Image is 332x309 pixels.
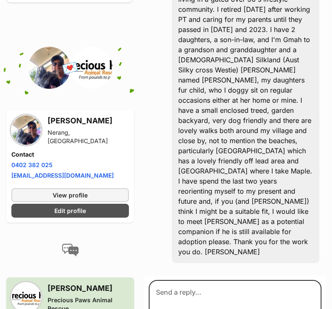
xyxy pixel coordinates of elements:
img: Adrienne Jolly profile pic [28,47,70,89]
h3: [PERSON_NAME] [48,115,129,127]
img: conversation-icon-4a6f8262b818ee0b60e3300018af0b2d0b884aa5de6e9bcb8d3d4eeb1a70a7c4.svg [62,244,79,256]
img: Adrienne Jolly profile pic [11,115,41,145]
h4: Contact [11,150,129,159]
span: View profile [53,191,88,200]
div: Nerang, [GEOGRAPHIC_DATA] [48,128,129,145]
a: 0402 382 025 [11,161,53,168]
span: Edit profile [54,206,86,215]
img: Precious Paws Animal Rescue profile pic [70,47,112,89]
h3: [PERSON_NAME] [48,282,129,294]
a: [EMAIL_ADDRESS][DOMAIN_NAME] [11,172,114,179]
a: Edit profile [11,204,129,218]
a: View profile [11,188,129,202]
span: 💌 [61,59,80,77]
